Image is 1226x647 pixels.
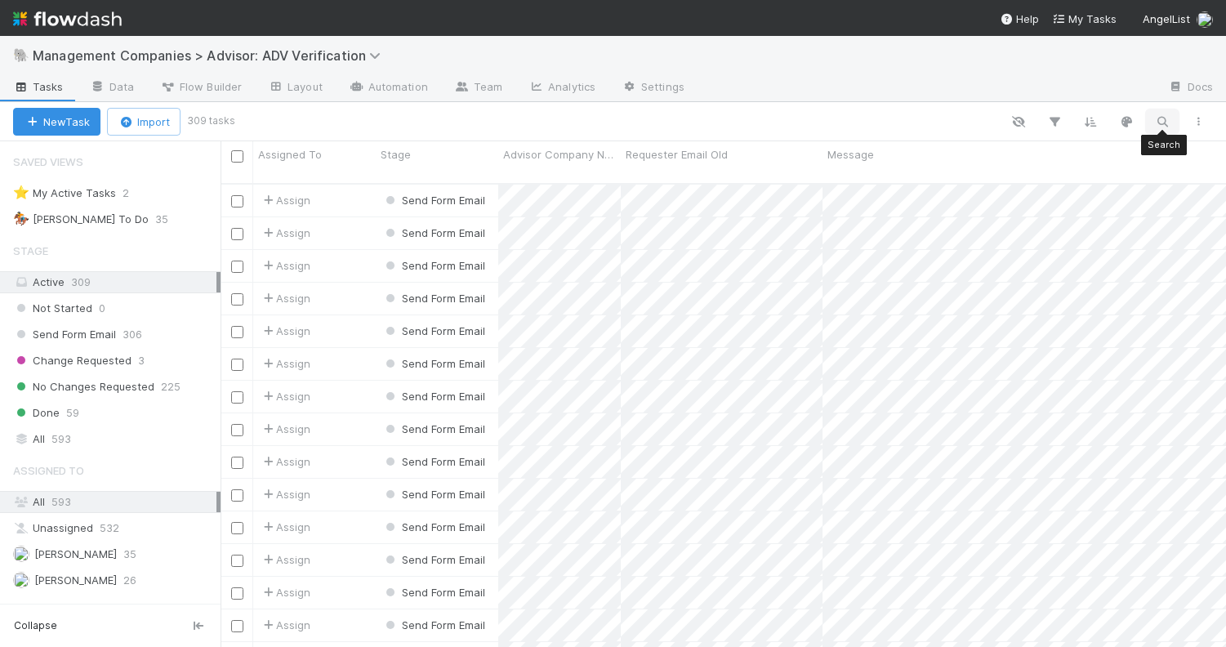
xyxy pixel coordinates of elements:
[382,618,485,631] span: Send Form Email
[100,518,119,538] span: 532
[260,519,310,535] span: Assign
[260,290,310,306] span: Assign
[382,519,485,535] div: Send Form Email
[13,298,92,319] span: Not Started
[13,209,149,230] div: [PERSON_NAME] To Do
[13,145,83,178] span: Saved Views
[161,377,181,397] span: 225
[71,275,91,288] span: 309
[609,75,698,101] a: Settings
[231,457,243,469] input: Toggle Row Selected
[13,234,48,267] span: Stage
[231,620,243,632] input: Toggle Row Selected
[13,546,29,562] img: avatar_e79b5690-6eb7-467c-97bb-55e5d29541a1.png
[382,586,485,599] span: Send Form Email
[231,522,243,534] input: Toggle Row Selected
[231,424,243,436] input: Toggle Row Selected
[382,324,485,337] span: Send Form Email
[34,573,117,587] span: [PERSON_NAME]
[13,492,216,512] div: All
[231,555,243,567] input: Toggle Row Selected
[260,617,310,633] span: Assign
[33,47,389,64] span: Management Companies > Advisor: ADV Verification
[123,570,136,591] span: 26
[260,192,310,208] span: Assign
[13,5,122,33] img: logo-inverted-e16ddd16eac7371096b0.svg
[382,455,485,468] span: Send Form Email
[1052,11,1117,27] a: My Tasks
[382,355,485,372] div: Send Form Email
[34,547,117,560] span: [PERSON_NAME]
[99,298,105,319] span: 0
[626,146,728,163] span: Requester Email Old
[13,454,84,487] span: Assigned To
[138,350,145,371] span: 3
[441,75,515,101] a: Team
[382,617,485,633] div: Send Form Email
[382,226,485,239] span: Send Form Email
[260,355,310,372] span: Assign
[66,403,79,423] span: 59
[13,183,116,203] div: My Active Tasks
[123,183,145,203] span: 2
[231,195,243,207] input: Toggle Row Selected
[13,272,216,292] div: Active
[260,225,310,241] span: Assign
[503,146,617,163] span: Advisor Company Name
[260,486,310,502] div: Assign
[231,150,243,163] input: Toggle All Rows Selected
[1000,11,1039,27] div: Help
[14,618,57,633] span: Collapse
[382,551,485,568] div: Send Form Email
[231,261,243,273] input: Toggle Row Selected
[260,323,310,339] span: Assign
[147,75,255,101] a: Flow Builder
[13,185,29,199] span: ⭐
[231,489,243,502] input: Toggle Row Selected
[382,388,485,404] div: Send Form Email
[77,75,147,101] a: Data
[260,257,310,274] div: Assign
[155,209,185,230] span: 35
[382,488,485,501] span: Send Form Email
[260,453,310,470] span: Assign
[382,259,485,272] span: Send Form Email
[13,403,60,423] span: Done
[258,146,322,163] span: Assigned To
[13,48,29,62] span: 🐘
[260,551,310,568] span: Assign
[231,293,243,306] input: Toggle Row Selected
[123,544,136,564] span: 35
[382,584,485,600] div: Send Form Email
[231,391,243,404] input: Toggle Row Selected
[382,194,485,207] span: Send Form Email
[260,584,310,600] span: Assign
[381,146,411,163] span: Stage
[382,192,485,208] div: Send Form Email
[382,486,485,502] div: Send Form Email
[1155,75,1226,101] a: Docs
[827,146,874,163] span: Message
[13,350,132,371] span: Change Requested
[13,377,154,397] span: No Changes Requested
[1143,12,1190,25] span: AngelList
[382,290,485,306] div: Send Form Email
[260,421,310,437] span: Assign
[382,225,485,241] div: Send Form Email
[107,108,181,136] button: Import
[260,388,310,404] span: Assign
[123,324,142,345] span: 306
[382,421,485,437] div: Send Form Email
[13,518,216,538] div: Unassigned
